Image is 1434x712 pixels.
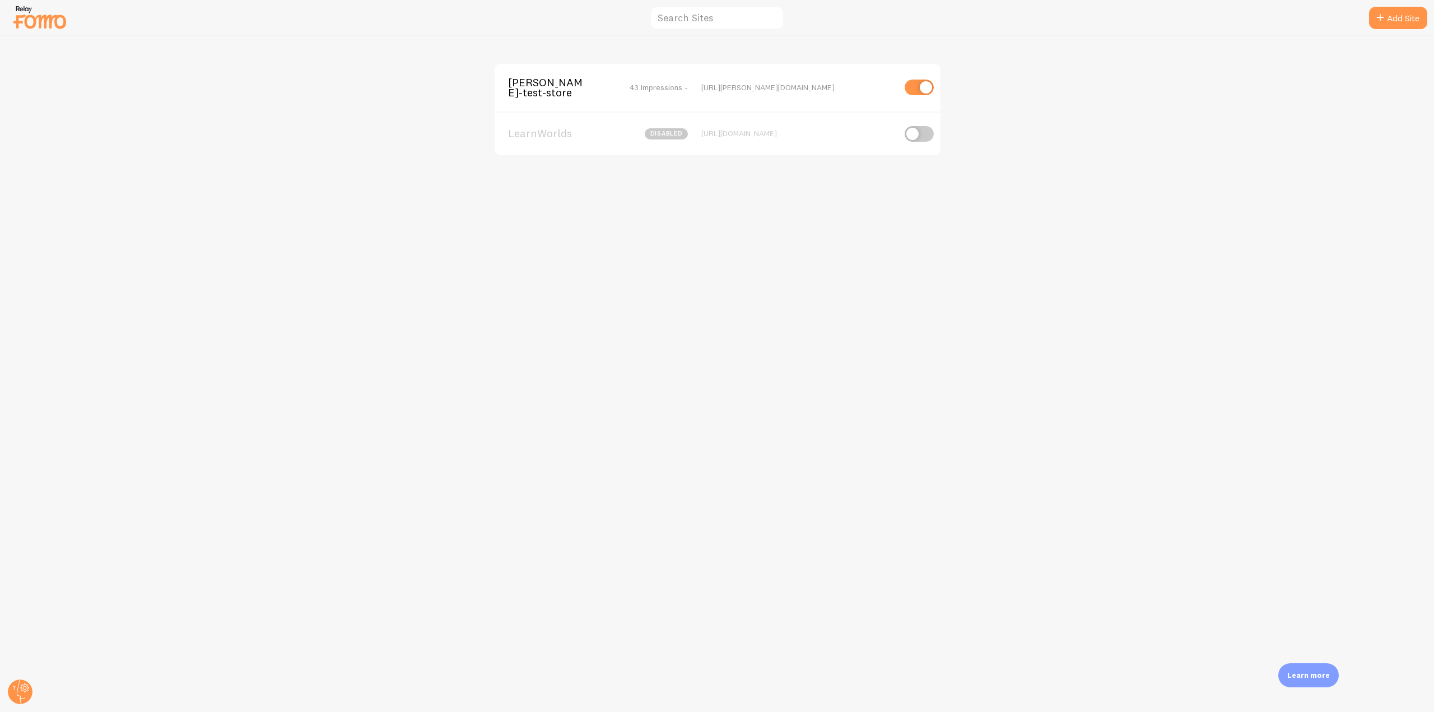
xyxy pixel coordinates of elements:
div: [URL][PERSON_NAME][DOMAIN_NAME] [701,82,895,92]
span: [PERSON_NAME]-test-store [508,77,598,98]
span: 43 Impressions - [630,82,688,92]
div: Learn more [1278,663,1339,687]
div: [URL][DOMAIN_NAME] [701,128,895,138]
img: fomo-relay-logo-orange.svg [12,3,68,31]
span: disabled [645,128,688,139]
p: Learn more [1287,670,1330,681]
span: LearnWorlds [508,128,598,138]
